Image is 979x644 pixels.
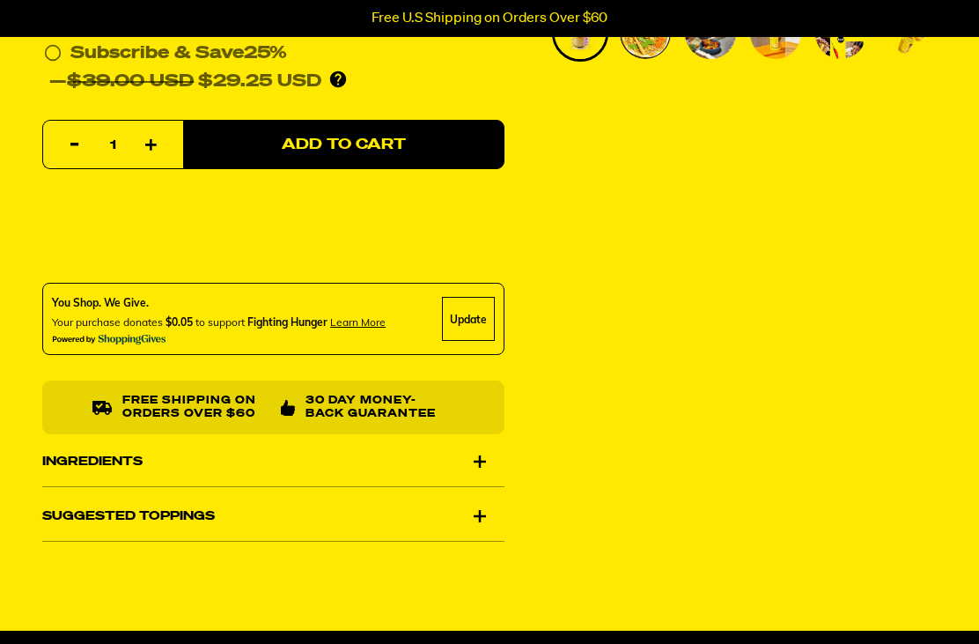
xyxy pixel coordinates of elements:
[42,438,504,487] div: Ingredients
[166,317,193,330] span: $0.05
[195,317,245,330] span: to support
[52,317,163,330] span: Your purchase donates
[49,69,321,97] div: — $29.25 USD
[247,317,328,330] span: Fighting Hunger
[244,46,287,63] span: 25%
[54,122,173,172] input: quantity
[42,492,504,542] div: Suggested Toppings
[305,396,454,422] p: 30 Day Money-Back Guarantee
[52,297,386,313] div: You Shop. We Give.
[52,336,166,347] img: Powered By ShoppingGives
[70,41,287,69] div: Subscribe & Save
[330,317,386,330] span: Learn more about donating
[372,11,607,26] p: Free U.S Shipping on Orders Over $60
[183,122,504,171] button: Add to Cart
[282,138,406,153] span: Add to Cart
[442,299,495,343] div: Update Cause Button
[122,396,266,422] p: Free shipping on orders over $60
[67,74,194,92] del: $39.00 USD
